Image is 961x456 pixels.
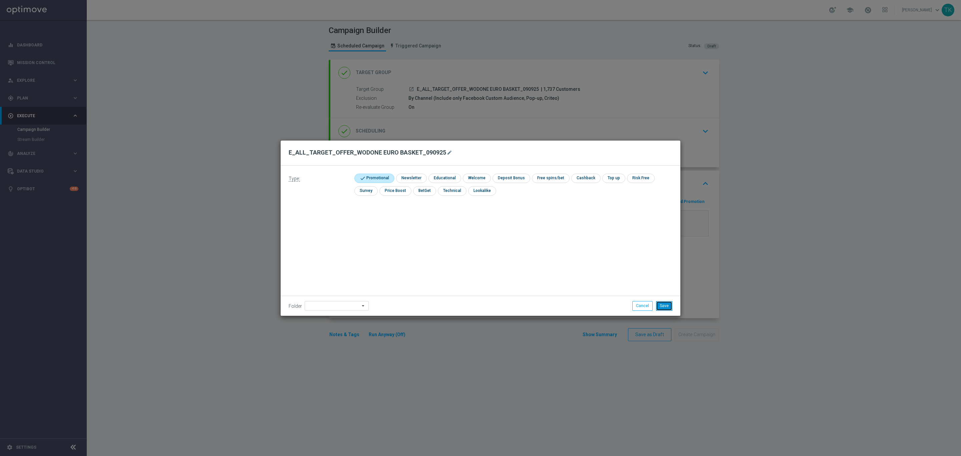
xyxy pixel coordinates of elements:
label: Folder [289,303,302,309]
i: arrow_drop_down [360,301,367,310]
button: mode_edit [446,149,454,157]
i: mode_edit [447,150,452,155]
h2: E_ALL_TARGET_OFFER_WODONE EURO BASKET_090925 [289,149,446,157]
button: Save [656,301,672,310]
button: Cancel [632,301,653,310]
span: Type: [289,176,300,182]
